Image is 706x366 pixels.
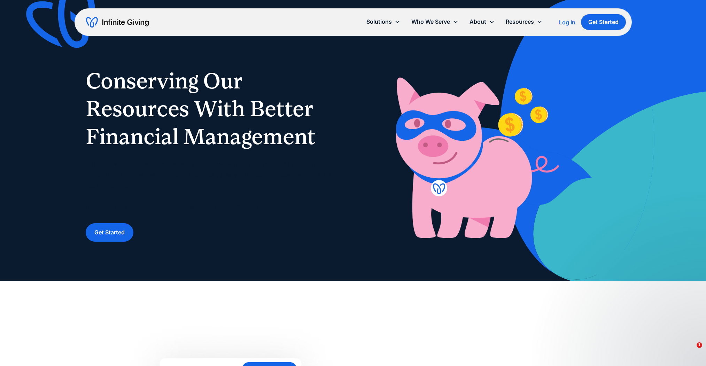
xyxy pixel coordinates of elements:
[464,14,500,29] div: About
[361,14,406,29] div: Solutions
[500,14,548,29] div: Resources
[86,17,149,28] a: home
[559,18,575,26] a: Log In
[366,17,392,26] div: Solutions
[581,14,626,30] a: Get Started
[367,67,621,242] img: nonprofit donation platform for faith-based organizations and ministries
[86,159,339,212] p: Infinite Giving is here to help ensure our conservation groups, land trusts, and national parks h...
[682,342,699,359] iframe: Intercom live chat
[470,17,486,26] div: About
[411,17,450,26] div: Who We Serve
[86,67,339,150] h1: Conserving Our Resources With Better Financial Management
[86,223,133,242] a: Get Started
[559,20,575,25] div: Log In
[506,17,534,26] div: Resources
[406,14,464,29] div: Who We Serve
[697,342,702,348] span: 1
[86,203,316,210] strong: Discover how we can increase your impact to protect our natural resources.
